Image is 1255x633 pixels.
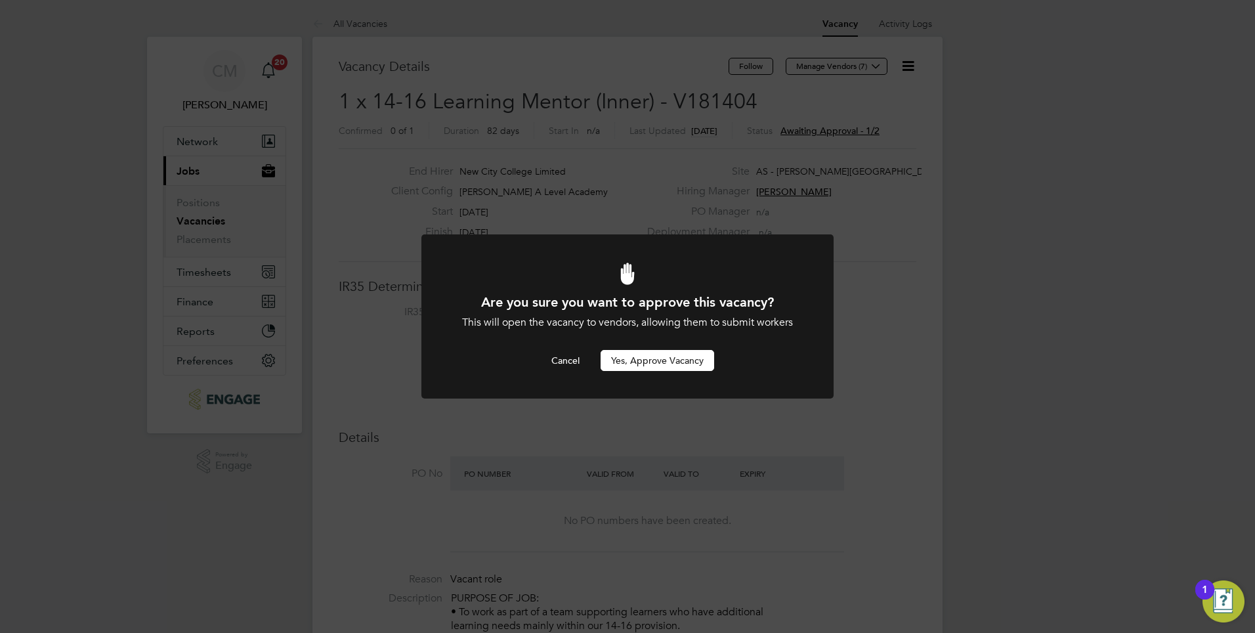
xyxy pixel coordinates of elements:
button: Cancel [541,350,590,371]
button: Open Resource Center, 1 new notification [1202,580,1244,622]
span: This will open the vacancy to vendors, allowing them to submit workers [462,316,793,329]
h1: Are you sure you want to approve this vacancy? [457,294,798,311]
button: Yes, Approve Vacancy [601,350,714,371]
div: 1 [1202,590,1208,607]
